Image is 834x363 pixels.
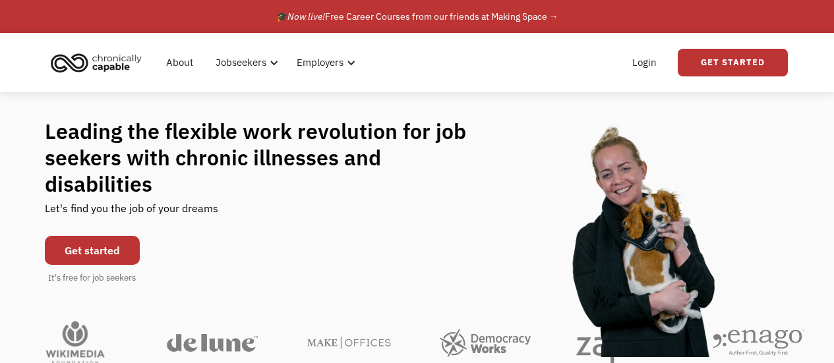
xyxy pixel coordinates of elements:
a: Get Started [678,49,788,76]
div: 🎓 Free Career Courses from our friends at Making Space → [276,9,558,24]
a: Login [624,42,665,84]
em: Now live! [287,11,325,22]
a: home [47,48,152,77]
img: Chronically Capable logo [47,48,146,77]
div: Jobseekers [208,42,282,84]
div: Let's find you the job of your dreams [45,197,218,229]
div: It's free for job seekers [48,271,136,285]
div: Jobseekers [216,55,266,70]
div: Employers [297,55,343,70]
a: About [158,42,201,84]
div: Employers [289,42,359,84]
h1: Leading the flexible work revolution for job seekers with chronic illnesses and disabilities [45,118,492,197]
a: Get started [45,236,140,265]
